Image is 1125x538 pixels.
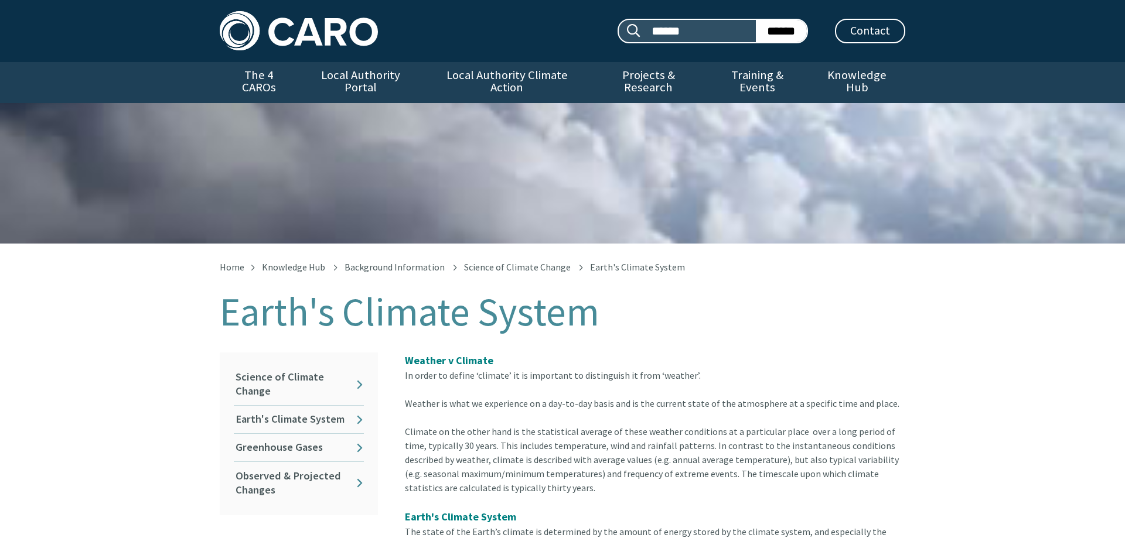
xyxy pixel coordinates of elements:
[298,62,423,103] a: Local Authority Portal
[590,261,685,273] span: Earth's Climate System
[234,434,364,461] a: Greenhouse Gases
[345,261,445,273] a: Background Information
[234,406,364,433] a: Earth's Climate System
[706,62,809,103] a: Training & Events
[835,19,905,43] a: Contact
[405,354,493,367] span: Weather v Climate
[220,261,244,273] a: Home
[234,364,364,405] a: Science of Climate Change
[220,11,378,50] img: Caro logo
[220,290,905,334] h1: Earth's Climate System
[591,62,707,103] a: Projects & Research
[464,261,571,273] a: Science of Climate Change
[809,62,905,103] a: Knowledge Hub
[405,510,516,523] strong: Earth's Climate System
[234,462,364,503] a: Observed & Projected Changes
[405,352,905,410] div: In order to define ‘climate’ it is important to distinguish it from ‘weather’. Weather is what we...
[220,62,298,103] a: The 4 CAROs
[262,261,325,273] a: Knowledge Hub
[423,62,590,103] a: Local Authority Climate Action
